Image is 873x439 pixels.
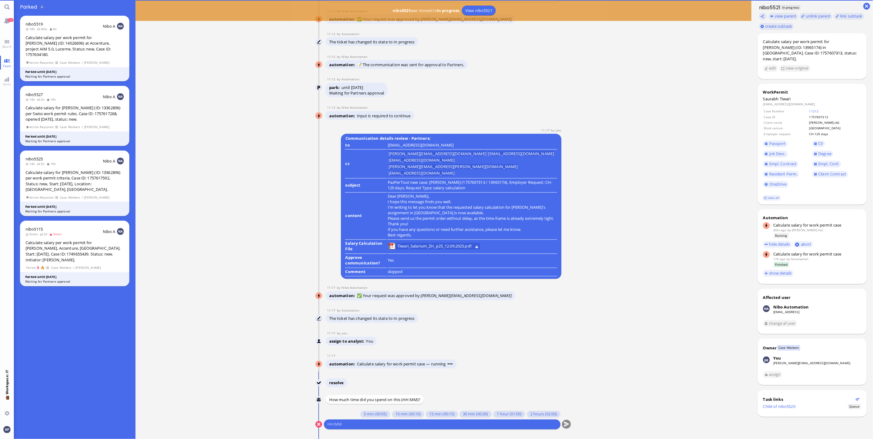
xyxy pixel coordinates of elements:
[59,124,80,130] span: Case Workers
[840,13,863,19] span: link subtask
[51,265,72,270] span: Case Workers
[774,233,789,238] span: Running
[809,120,861,125] td: [PERSON_NAME] AG
[763,89,861,95] div: WorkPermit
[327,331,337,336] span: 11:17
[763,320,798,327] button: change af user
[763,215,861,220] div: Automation
[316,380,322,387] img: Nibo
[337,308,342,313] span: by
[800,13,832,20] button: unlink parent
[342,308,359,313] span: automation@bluelakelegal.com
[345,150,386,179] td: cc
[327,286,337,290] span: 11:17
[73,265,75,270] span: /
[773,228,786,232] span: 30m ago
[1,64,13,68] span: Team
[812,151,833,157] a: Degree
[37,162,46,166] span: 2h
[337,32,342,36] span: by
[345,255,386,268] td: Approve communication?
[342,32,359,36] span: automation@bluelakelegal.com
[763,140,788,147] a: Passport
[316,293,322,300] img: Nibo Automation
[41,5,43,9] span: 4
[26,162,37,166] span: 14h
[763,181,789,188] a: OneDrive
[49,27,59,31] span: 6h
[1,44,13,49] span: Board
[329,90,384,96] div: Waiting for Partners approval
[84,124,110,130] span: [PERSON_NAME]
[337,77,342,81] span: by
[769,171,798,177] span: Resident Perm.
[49,232,63,236] span: 3mon
[327,105,337,110] span: 11:12
[46,97,58,102] span: 10h
[809,109,819,113] a: 11212
[818,161,839,167] span: Empl. Conf.
[763,171,799,178] a: Resident Perm.
[26,232,40,236] span: 3mon
[389,171,455,176] li: [EMAIL_ADDRESS][DOMAIN_NAME]
[327,77,337,81] span: 11:12
[327,32,337,36] span: 11:12
[84,195,110,200] span: [PERSON_NAME]
[763,404,795,409] a: Child of nibo5520
[329,380,344,386] span: resolve
[393,8,410,13] b: nibo5521
[81,195,83,200] span: /
[26,156,43,162] a: nibo5525
[780,96,791,102] span: Tiwari
[812,161,841,167] a: Empl. Conf.
[37,27,49,31] span: 30m
[327,308,337,313] span: 11:17
[84,60,110,65] span: [PERSON_NAME]
[351,85,363,90] span: [DATE]
[391,8,462,13] span: was moved to .
[780,65,810,72] button: view original
[388,216,557,227] p: Please send us the permit order without delay, as the time frame is already extremely tight. Than...
[117,158,124,164] img: NA
[103,158,115,164] span: Nibo A
[316,62,322,68] img: Nibo Automation
[26,226,43,232] a: nibo5115
[26,35,124,58] div: Calculate salary per work permit for [PERSON_NAME] (ID: 14026696) at Accenture, project AIM 5.0, ...
[475,244,479,248] button: Download Tiwari_Salarium_ZH_p25_12.09.2025.pdf
[818,171,847,177] span: Client Contract
[389,164,518,169] li: [PERSON_NAME][EMAIL_ADDRESS][PERSON_NAME][DOMAIN_NAME]
[389,158,455,163] li: [EMAIL_ADDRESS][DOMAIN_NAME]
[388,258,394,263] span: Yes
[345,269,386,277] td: Comment
[834,13,864,20] task-group-action-menu: link subtask
[763,96,779,102] span: Saurabh
[527,411,560,418] button: 2 hours (02:00)
[774,262,789,267] span: Finished
[763,161,798,167] a: Empl. Contract
[342,85,350,90] span: until
[26,124,54,130] span: Action Required
[781,5,801,10] span: In progress
[316,113,322,119] img: Nibo Automation
[46,162,58,166] span: 10h
[769,141,786,146] span: Passport
[792,228,823,232] span: femia.vas@bluelakelegal.com
[763,356,770,363] img: You
[818,151,832,156] span: Degree
[26,265,35,270] span: Failed
[763,39,861,62] div: Calculate salary per work permit for [PERSON_NAME] (ID: 13965174) in [GEOGRAPHIC_DATA]. Case ID: ...
[327,54,337,59] span: 11:12
[773,222,861,228] div: Calculate salary for work permit case
[763,345,777,351] div: Owner
[460,411,492,418] button: 30 min (00:30)
[447,361,449,367] span: •
[325,395,424,404] div: How much time did you spend on this (HH:MM)?
[342,54,367,59] span: automation@nibo.ai
[103,23,115,29] span: Nibo A
[388,227,557,232] p: If you have any questions or need further assistance, please let me know.
[329,339,366,344] span: assign to analyst
[357,62,464,67] span: 📝 The communication was sent for approval to Partners.
[764,109,808,114] td: Case Number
